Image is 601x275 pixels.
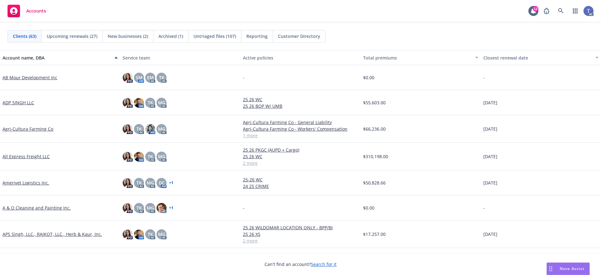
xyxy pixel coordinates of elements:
[147,74,154,81] span: EM
[363,54,471,61] div: Total premiums
[136,126,142,132] span: TK
[159,179,165,186] span: DC
[148,231,153,237] span: TK
[547,262,590,275] button: Nova Assist
[169,206,173,210] a: + 1
[134,98,144,108] img: photo
[243,147,358,153] a: 25 26 PKGC (AUPD + Cargo)
[158,99,165,106] span: MG
[243,205,244,211] span: -
[136,179,142,186] span: TK
[123,73,133,83] img: photo
[158,153,165,160] span: MG
[483,126,497,132] span: [DATE]
[13,33,36,39] span: Clients (63)
[134,229,144,239] img: photo
[555,5,567,17] a: Search
[483,99,497,106] span: [DATE]
[243,153,358,160] a: 25 26 WC
[246,33,268,39] span: Reporting
[560,266,584,271] span: Nova Assist
[533,6,538,12] div: 12
[5,2,49,20] a: Accounts
[158,231,165,237] span: MG
[123,98,133,108] img: photo
[169,181,173,185] a: + 1
[193,33,236,39] span: Untriaged files (107)
[278,33,320,39] span: Customer Directory
[158,33,183,39] span: Archived (1)
[243,96,358,103] a: 25 26 WC
[243,74,244,81] span: -
[123,178,133,188] img: photo
[108,33,148,39] span: New businesses (2)
[243,103,358,109] a: 25 26 BOP W/ UMB
[243,176,358,183] a: 25-26 WC
[240,50,361,65] button: Active policies
[483,153,497,160] span: [DATE]
[483,231,497,237] span: [DATE]
[483,205,485,211] span: -
[157,203,167,213] img: photo
[243,132,358,139] a: 1 more
[483,74,485,81] span: -
[123,54,238,61] div: Service team
[123,203,133,213] img: photo
[363,153,388,160] span: $310,198.00
[148,99,153,106] span: TK
[540,5,553,17] a: Report a Bug
[147,205,154,211] span: MG
[265,261,336,267] span: Can't find an account?
[363,231,386,237] span: $17,257.00
[483,179,497,186] span: [DATE]
[363,179,386,186] span: $50,828.66
[243,237,358,244] a: 2 more
[3,126,53,132] a: Agri-Cultura Farming Co
[361,50,481,65] button: Total premiums
[123,152,133,162] img: photo
[243,160,358,166] a: 2 more
[583,6,593,16] img: photo
[311,261,336,267] a: Search for it
[363,205,374,211] span: $0.00
[3,74,57,81] a: AB Mour Development Inc
[243,224,358,231] a: 25 26 WILDOMAR LOCATION ONLY - BPP/BI
[159,74,164,81] span: TK
[363,99,386,106] span: $55,603.00
[3,179,49,186] a: Amerivet Logistics Inc.
[363,126,386,132] span: $66,236.00
[483,54,592,61] div: Closest renewal date
[363,74,374,81] span: $0.00
[3,231,102,237] a: APS Singh, LLC., RAIKOT, LLC., Herb & Kaur, Inc.
[145,124,155,134] img: photo
[134,152,144,162] img: photo
[123,124,133,134] img: photo
[569,5,582,17] a: Switch app
[243,119,358,126] a: Agri-Cultura Farming Co - General Liability
[147,179,154,186] span: MG
[3,54,111,61] div: Account name, DBA
[26,8,46,13] span: Accounts
[243,126,358,132] a: Agri-Cultura Farming Co - Workers' Compensation
[481,50,601,65] button: Closest renewal date
[123,229,133,239] img: photo
[148,153,153,160] span: TK
[3,153,50,160] a: All Express Freight LLC
[158,126,165,132] span: MG
[136,205,142,211] span: TK
[547,263,555,275] div: Drag to move
[243,54,358,61] div: Active policies
[243,231,358,237] a: 25 26 XS
[47,33,97,39] span: Upcoming renewals (27)
[136,74,142,81] span: SM
[3,99,34,106] a: ADP SINGH LLC
[243,183,358,189] a: 24 25 CRIME
[120,50,240,65] button: Service team
[3,205,71,211] a: A & O Cleaning and Painting Inc.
